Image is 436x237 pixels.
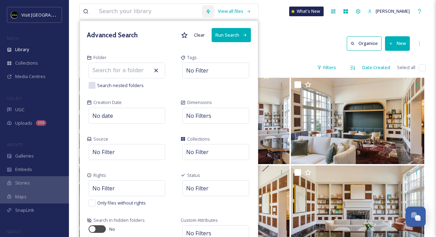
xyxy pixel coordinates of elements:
[93,136,108,142] span: Source
[397,64,415,71] span: Select all
[93,99,122,106] span: Creation Date
[385,36,410,50] button: New
[15,166,32,173] span: Embeds
[93,54,107,61] span: Folder
[347,36,385,50] a: Organise
[212,28,251,42] button: Run Search
[21,11,75,18] span: Visit [GEOGRAPHIC_DATA]
[95,4,202,19] input: Search your library
[87,30,138,40] h3: Advanced Search
[406,207,426,227] button: Open Chat
[93,172,106,179] span: Rights
[15,73,45,80] span: Media Centres
[187,136,210,142] span: Collections
[191,28,208,42] button: Clear
[186,148,209,156] span: No Filter
[92,112,113,120] span: No date
[186,112,211,120] span: No Filters
[291,78,424,164] img: LIBRARY (4).jpg
[347,36,382,50] button: Organise
[7,96,22,101] span: COLLECT
[11,11,18,18] img: VISIT%20DETROIT%20LOGO%20-%20BLACK%20BACKGROUND.png
[15,180,30,186] span: Stories
[97,82,144,89] span: Search nested folders
[214,4,255,18] a: View all files
[15,106,24,113] span: UGC
[359,61,394,74] div: Date Created
[314,61,339,74] div: Filters
[187,172,200,179] span: Status
[364,4,413,18] a: [PERSON_NAME]
[36,120,46,126] div: 350
[97,200,146,206] span: Only files without rights
[89,63,165,78] input: Search for a folder
[7,142,23,147] span: WIDGETS
[187,54,197,61] span: Tags
[7,229,21,234] span: SOCIALS
[79,78,213,164] img: LIBRARY (1).jpg
[186,184,209,192] span: No Filter
[92,148,115,156] span: No Filter
[15,153,34,159] span: Galleries
[289,7,324,16] a: What's New
[79,64,100,71] span: 23687 file s
[15,120,32,126] span: Uploads
[376,8,410,14] span: [PERSON_NAME]
[93,217,145,224] span: Search in hidden folders
[181,217,218,224] span: Custom Attributes
[15,46,29,53] span: Library
[92,184,115,192] span: No Filter
[15,60,38,66] span: Collections
[109,226,115,233] span: No
[186,66,209,75] span: No Filter
[7,36,19,41] span: MEDIA
[15,193,27,200] span: Maps
[187,99,212,106] span: Dimensions
[15,207,34,214] span: SnapLink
